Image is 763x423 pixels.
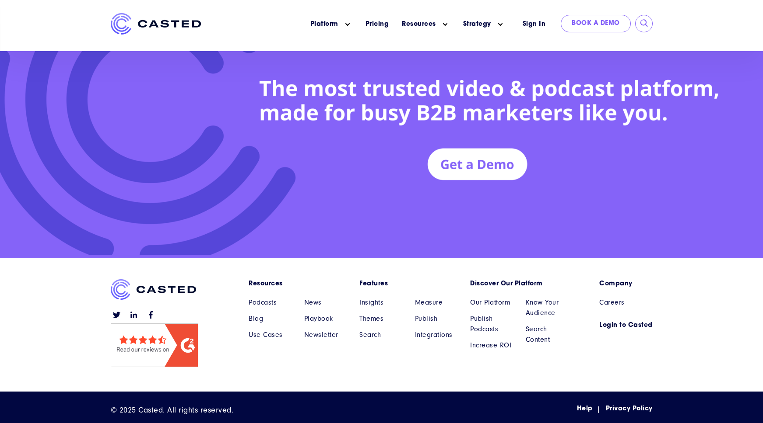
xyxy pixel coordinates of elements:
[415,297,457,308] a: Measure
[310,20,338,29] a: Platform
[526,324,568,345] a: Search Content
[526,297,568,318] a: Know Your Audience
[606,404,653,413] a: Privacy Policy
[111,279,196,300] img: Casted_Logo_Horizontal_FullColor_PUR_BLUE
[111,13,201,35] img: Casted_Logo_Horizontal_FullColor_PUR_BLUE
[415,329,457,340] a: Integrations
[111,404,234,416] p: © 2025 Casted. All rights reserved.
[359,279,457,288] a: Features
[599,279,653,288] a: Company
[415,313,457,324] a: Publish
[304,297,347,308] a: News
[470,340,513,350] a: Increase ROI
[402,20,436,29] a: Resources
[577,404,593,413] a: Help
[249,313,291,324] a: Blog
[470,297,513,308] a: Our Platform
[359,313,402,324] a: Themes
[249,279,568,366] nav: Main menu
[599,279,653,330] nav: Main menu
[249,279,346,288] a: Resources
[111,323,198,367] img: Read Casted reviews on G2
[304,329,347,340] a: Newsletter
[249,329,291,340] a: Use Cases
[577,404,653,413] div: Navigation Menu
[599,321,653,330] a: Login to Casted
[470,279,568,288] a: Discover Our Platform
[366,20,389,29] a: Pricing
[214,13,512,35] nav: Main menu
[561,15,631,32] a: Book a Demo
[359,297,402,308] a: Insights
[599,297,653,308] a: Careers
[359,329,402,340] a: Search
[512,15,557,34] a: Sign In
[640,19,649,28] input: Submit
[111,360,198,369] a: Read reviews of Casted on G2
[463,20,491,29] a: Strategy
[470,313,513,334] a: Publish Podcasts
[304,313,347,324] a: Playbook
[249,297,291,308] a: Podcasts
